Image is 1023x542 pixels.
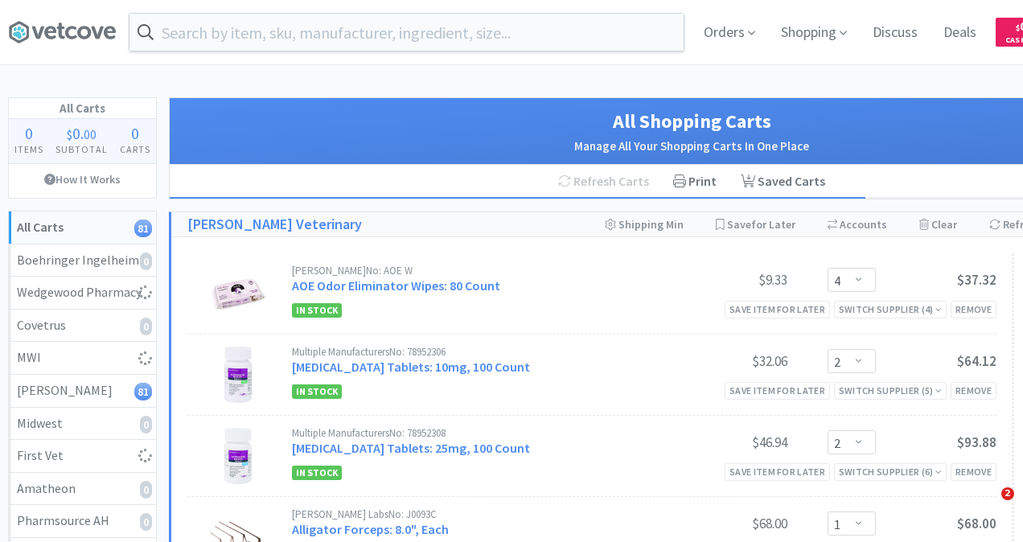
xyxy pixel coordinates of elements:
div: Print [661,165,729,199]
div: Refresh Carts [546,165,661,199]
div: Pharmsource AH [17,511,148,532]
div: Midwest [17,413,148,434]
div: Multiple Manufacturers No: 78952308 [292,428,667,438]
a: How It Works [9,164,156,195]
div: Covetrus [17,315,148,336]
a: MWI [9,342,156,375]
strong: All Carts [17,219,64,235]
a: [MEDICAL_DATA] Tablets: 25mg, 100 Count [292,440,530,456]
div: $32.06 [667,351,787,371]
i: 0 [140,318,152,335]
div: Wedgewood Pharmacy [17,282,148,303]
div: Accounts [828,212,887,236]
a: Discuss [866,26,924,40]
img: b27f34aacdc747cfbd412ca58fd073d9_81382.jpeg [210,265,266,322]
div: Switch Supplier ( 5 ) [839,383,942,398]
div: Save item for later [725,382,830,399]
i: 81 [134,383,152,400]
h4: Subtotal [50,142,114,157]
div: First Vet [17,446,148,466]
h4: Carts [113,142,156,157]
span: 00 [84,126,97,142]
img: bfa4d8e243d14d49bce1c575e74393a2_815896.jpeg [210,428,266,484]
a: AOE Odor Eliminator Wipes: 80 Count [292,277,500,294]
div: Multiple Manufacturers No: 78952306 [292,347,667,357]
i: 0 [140,416,152,433]
h1: All Carts [9,98,156,119]
div: [PERSON_NAME] Labs No: J0093C [292,509,667,519]
div: Remove [951,301,996,318]
span: $ [1016,23,1020,33]
span: In Stock [292,384,342,399]
div: Amatheon [17,478,148,499]
div: Boehringer Ingelheim [17,250,148,271]
a: Deals [937,26,983,40]
span: 0 [25,123,33,143]
a: [PERSON_NAME]81 [9,375,156,408]
div: $46.94 [667,433,787,452]
a: Covetrus0 [9,310,156,343]
img: 26baf2ad25034e8cad74052fe46cf2b1_817081.jpeg [210,347,266,403]
span: $68.00 [957,515,996,532]
span: $64.12 [957,352,996,370]
a: Saved Carts [729,165,837,199]
div: Switch Supplier ( 4 ) [839,302,942,317]
div: $68.00 [667,514,787,533]
div: . [50,125,114,142]
div: Clear [919,212,957,236]
a: Alligator Forceps: 8.0", Each [292,521,449,537]
input: Search by item, sku, manufacturer, ingredient, size... [129,14,684,51]
span: $37.32 [957,271,996,289]
div: [PERSON_NAME] No: AOE W [292,265,667,276]
a: Boehringer Ingelheim0 [9,244,156,277]
span: In Stock [292,303,342,318]
i: 0 [140,253,152,270]
i: 0 [140,481,152,499]
a: All Carts81 [9,211,156,244]
span: 0 [131,123,139,143]
iframe: Intercom notifications message [701,386,1023,499]
i: 0 [140,513,152,531]
a: Pharmsource AH0 [9,505,156,538]
a: First Vet [9,440,156,473]
div: MWI [17,347,148,368]
span: 0 [72,123,80,143]
span: Save for Later [727,217,795,232]
div: $9.33 [667,270,787,289]
i: 81 [134,220,152,237]
div: Shipping Min [605,212,684,236]
a: [PERSON_NAME] Veterinary [187,213,362,236]
div: [PERSON_NAME] [17,380,148,401]
a: Midwest0 [9,408,156,441]
a: Wedgewood Pharmacy [9,277,156,310]
span: In Stock [292,466,342,480]
a: [MEDICAL_DATA] Tablets: 10mg, 100 Count [292,359,530,375]
iframe: Intercom live chat [968,487,1007,526]
div: Remove [951,382,996,399]
div: Save item for later [725,301,830,318]
span: $ [67,126,72,142]
h4: Items [9,142,50,157]
span: 2 [1001,487,1014,500]
a: Amatheon0 [9,473,156,506]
